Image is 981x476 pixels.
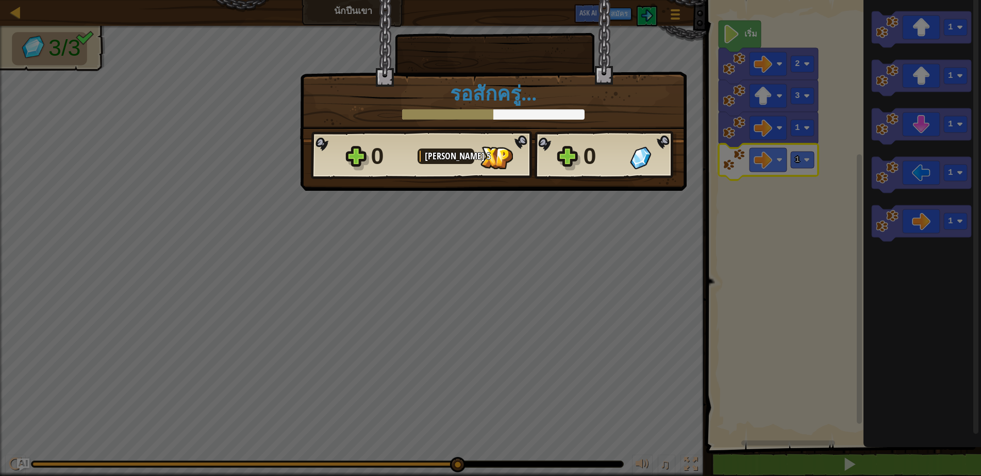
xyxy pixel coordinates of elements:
div: 0 [371,140,411,173]
h1: รอสักครู่... [311,83,676,104]
img: XP ที่ได้รับ [480,146,513,169]
span: 5 [487,150,491,162]
img: อัญมณีที่ได้มา [630,146,651,169]
div: 0 [584,140,624,173]
span: [PERSON_NAME] [425,150,487,162]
